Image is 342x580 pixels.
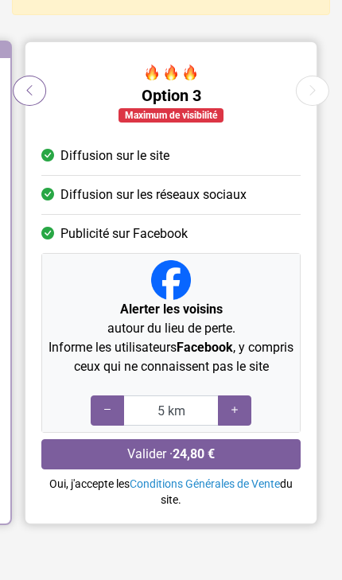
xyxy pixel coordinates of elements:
[60,224,188,243] span: Publicité sur Facebook
[173,446,215,461] strong: 24,80 €
[49,477,293,506] small: Oui, j'accepte les du site.
[130,477,280,490] a: Conditions Générales de Vente
[49,338,293,376] p: Informe les utilisateurs , y compris ceux qui ne connaissent pas le site
[41,86,301,105] h5: Option 3
[119,108,223,123] div: Maximum de visibilité
[49,300,293,338] p: autour du lieu de perte.
[151,260,191,300] img: Facebook
[60,146,169,165] span: Diffusion sur le site
[60,185,247,204] span: Diffusion sur les réseaux sociaux
[177,340,233,355] strong: Facebook
[41,439,301,469] button: Valider ·24,80 €
[120,302,223,317] strong: Alerter les voisins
